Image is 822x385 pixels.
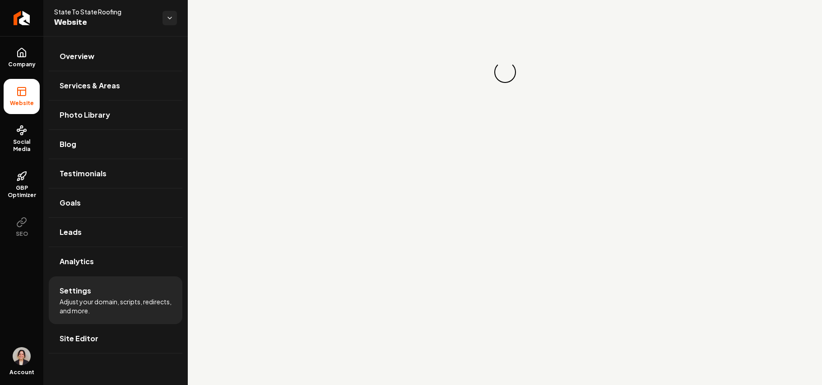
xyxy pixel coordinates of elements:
a: Goals [49,188,182,217]
a: Analytics [49,247,182,276]
span: Website [6,100,37,107]
span: SEO [12,230,32,238]
a: Company [4,40,40,75]
a: Social Media [4,118,40,160]
span: State To State Roofing [54,7,155,16]
span: Social Media [4,138,40,153]
a: Overview [49,42,182,71]
span: Blog [60,139,76,150]
a: Leads [49,218,182,247]
a: Site Editor [49,324,182,353]
span: Analytics [60,256,94,267]
a: Photo Library [49,101,182,129]
button: SEO [4,210,40,245]
a: Services & Areas [49,71,182,100]
span: Testimonials [60,168,107,179]
span: Photo Library [60,110,110,120]
span: Company [5,61,39,68]
a: Testimonials [49,159,182,188]
button: Open user button [13,347,31,365]
img: Rebolt Logo [14,11,30,25]
span: Services & Areas [60,80,120,91]
a: GBP Optimizer [4,164,40,206]
span: Goals [60,197,81,208]
img: Brisa Leon [13,347,31,365]
div: Loading [494,61,515,83]
span: Adjust your domain, scripts, redirects, and more. [60,297,172,315]
a: Blog [49,130,182,159]
span: Website [54,16,155,29]
span: Leads [60,227,82,238]
span: Account [9,369,34,376]
span: GBP Optimizer [4,184,40,199]
span: Settings [60,285,91,296]
span: Site Editor [60,333,98,344]
span: Overview [60,51,94,62]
